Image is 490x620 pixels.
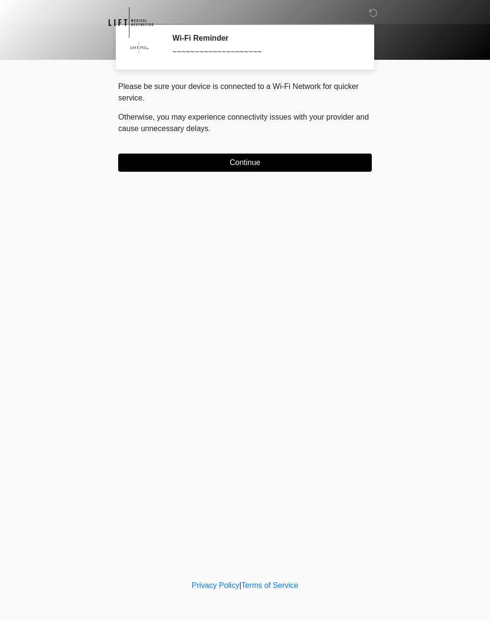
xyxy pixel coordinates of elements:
img: Lift Medical Aesthetics Logo [109,7,153,38]
button: Continue [118,154,372,172]
p: Otherwise, you may experience connectivity issues with your provider and cause unnecessary delays [118,111,372,134]
span: . [209,124,211,133]
img: Agent Avatar [125,33,154,62]
p: Please be sure your device is connected to a Wi-Fi Network for quicker service. [118,81,372,104]
div: ~~~~~~~~~~~~~~~~~~~~ [172,46,357,58]
a: | [239,581,241,589]
a: Privacy Policy [192,581,240,589]
a: Terms of Service [241,581,298,589]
